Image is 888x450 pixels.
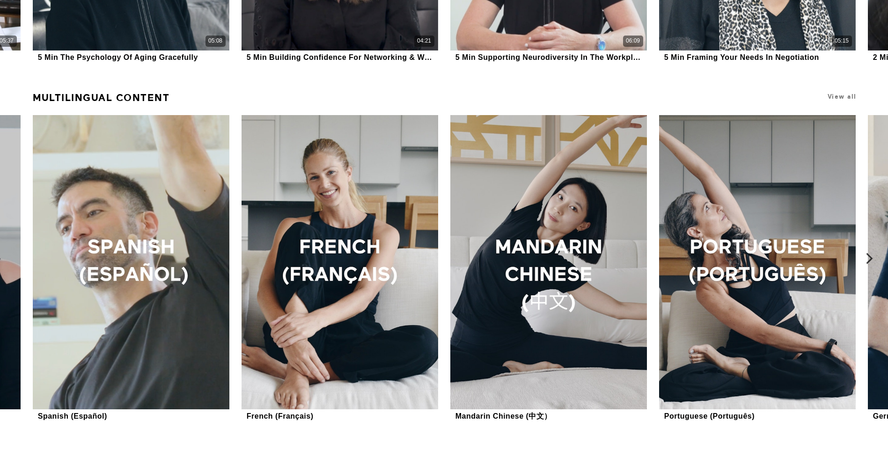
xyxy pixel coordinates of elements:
div: 05:08 [208,37,222,45]
div: 06:09 [626,37,640,45]
a: Spanish (Español)Spanish (Español) [33,115,229,422]
div: 5 Min Supporting Neurodiversity In The Workplace [455,53,642,62]
a: French (Français)French (Français) [242,115,438,422]
div: Mandarin Chinese (中文） [455,412,552,421]
div: 05:15 [835,37,849,45]
div: Portuguese (Português) [664,412,755,421]
div: Spanish (Español) [38,412,107,421]
div: 5 Min Building Confidence For Networking & Work Events [247,53,433,62]
div: 04:21 [417,37,431,45]
div: 5 Min Framing Your Needs In Negotiation [664,53,819,62]
a: Multilingual Content [33,88,169,108]
a: View all [828,93,857,100]
div: French (Français) [247,412,314,421]
a: Mandarin Chinese (中文）Mandarin Chinese (中文） [450,115,646,422]
a: Portuguese (Português)Portuguese (Português) [659,115,855,422]
div: 5 Min The Psychology Of Aging Gracefully [38,53,198,62]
